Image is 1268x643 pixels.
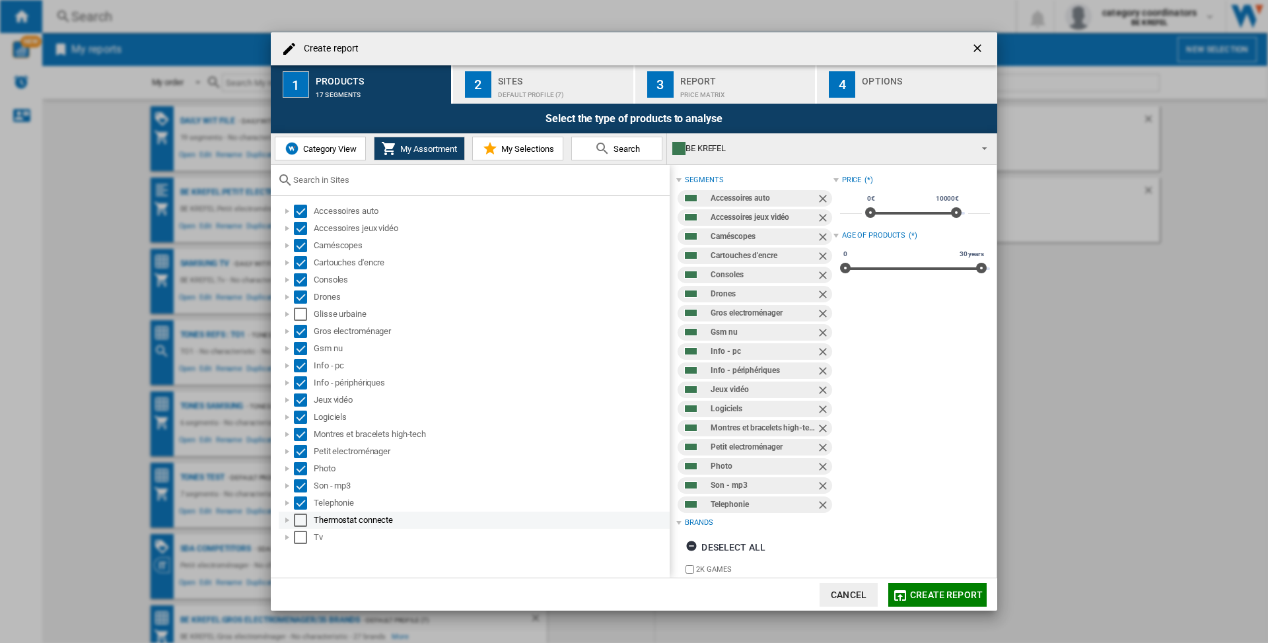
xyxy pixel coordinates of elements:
label: 505 GAMES [696,577,833,587]
div: Caméscopes [711,228,816,245]
div: Caméscopes [314,239,668,252]
div: 17 segments [316,85,446,98]
md-checkbox: Select [294,514,314,527]
input: Search in Sites [293,175,663,185]
ng-md-icon: Remove [816,364,832,380]
div: Jeux vidéo [711,382,816,398]
div: Logiciels [711,401,816,417]
div: Age of products [842,230,906,241]
span: 0 [841,249,849,259]
md-checkbox: Select [294,462,314,475]
md-checkbox: Select [294,205,314,218]
div: Petit electroménager [314,445,668,458]
div: Jeux vidéo [314,393,668,407]
md-checkbox: Select [294,325,314,338]
div: Logiciels [314,411,668,424]
md-checkbox: Select [294,479,314,492]
div: Accessoires jeux vidéo [314,222,668,235]
div: Son - mp3 [314,479,668,492]
md-checkbox: Select [294,273,314,287]
ng-md-icon: Remove [816,384,832,399]
md-checkbox: Select [294,359,314,372]
div: Sites [498,71,628,85]
div: Products [316,71,446,85]
button: 3 Report Price Matrix [635,65,817,104]
div: Price Matrix [680,85,810,98]
md-checkbox: Select [294,308,314,321]
div: Select the type of products to analyse [271,104,997,133]
span: 30 years [958,249,986,259]
img: wiser-icon-blue.png [284,141,300,156]
ng-md-icon: Remove [816,498,832,514]
div: 4 [829,71,855,98]
button: My Selections [472,137,563,160]
button: My Assortment [374,137,465,160]
div: Info - pc [314,359,668,372]
div: Accessoires auto [314,205,668,218]
ng-md-icon: Remove [816,250,832,265]
div: Cartouches d'encre [711,248,816,264]
div: Consoles [314,273,668,287]
button: Cancel [820,583,878,607]
span: Search [610,144,640,154]
ng-md-icon: Remove [816,422,832,438]
span: 0€ [865,193,877,204]
div: Accessoires jeux vidéo [711,209,816,226]
div: Gros electroménager [711,305,816,321]
md-checkbox: Select [294,376,314,389]
button: Create report [888,583,987,607]
div: BE KREFEL [672,139,970,158]
span: Category View [300,144,357,154]
div: Cartouches d'encre [314,256,668,269]
ng-md-icon: Remove [816,403,832,419]
button: Search [571,137,662,160]
div: Tv [314,531,668,544]
md-checkbox: Select [294,256,314,269]
span: My Assortment [397,144,457,154]
ng-md-icon: Remove [816,192,832,208]
ng-md-icon: Remove [816,460,832,476]
span: 10000€ [934,193,961,204]
div: Thermostat connecte [314,514,668,527]
md-checkbox: Select [294,496,314,510]
div: Son - mp3 [711,477,816,494]
button: Deselect all [682,535,769,559]
div: Deselect all [686,535,765,559]
button: Category View [275,137,366,160]
div: Drones [314,290,668,304]
ng-md-icon: getI18NText('BUTTONS.CLOSE_DIALOG') [971,42,987,57]
button: 2 Sites Default profile (7) [453,65,635,104]
md-checkbox: Select [294,411,314,424]
div: Info - périphériques [314,376,668,389]
div: Petit electroménager [711,439,816,456]
button: getI18NText('BUTTONS.CLOSE_DIALOG') [966,36,992,62]
ng-md-icon: Remove [816,269,832,285]
div: Gsm nu [711,324,816,341]
md-checkbox: Select [294,445,314,458]
div: Info - pc [711,343,816,360]
div: 2 [465,71,491,98]
ng-md-icon: Remove [816,441,832,457]
md-checkbox: Select [294,531,314,544]
md-dialog: Create report ... [271,32,997,611]
md-checkbox: Select [294,342,314,355]
div: Consoles [711,267,816,283]
ng-md-icon: Remove [816,326,832,342]
div: Price [842,175,862,186]
span: My Selections [498,144,554,154]
button: 4 Options [817,65,997,104]
md-checkbox: Select [294,290,314,304]
div: Report [680,71,810,85]
div: Photo [711,458,816,475]
div: Gsm nu [314,342,668,355]
div: Montres et bracelets high-tech [314,428,668,441]
ng-md-icon: Remove [816,479,832,495]
div: Glisse urbaine [314,308,668,321]
h4: Create report [297,42,359,55]
md-checkbox: Select [294,239,314,252]
button: 1 Products 17 segments [271,65,452,104]
div: Accessoires auto [711,190,816,207]
div: Drones [711,286,816,302]
div: Montres et bracelets high-tech [711,420,816,436]
div: segments [685,175,723,186]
